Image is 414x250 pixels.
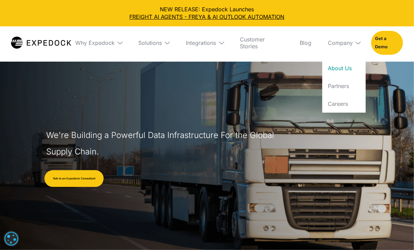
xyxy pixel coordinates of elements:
div: Solutions [138,39,162,46]
a: Blog [294,26,317,59]
div: Why Expedock [70,26,127,59]
nav: Company [322,59,366,113]
div: Why Expedock [75,39,115,46]
a: FREIGHT AI AGENTS - FREYA & AI OUTLOOK AUTOMATION [5,13,409,21]
div: NEW RELEASE: Expedock Launches [5,5,409,21]
a: Partners [322,77,366,95]
a: Careers [322,95,366,113]
div: Company [322,26,366,59]
div: Integrations [181,26,229,59]
a: Customer Stories [235,26,289,59]
iframe: Chat Widget [380,217,414,250]
a: About Us [322,59,366,77]
a: Get a Demo [371,31,403,55]
div: Company [328,39,353,46]
a: Talk to an Expedock Consultant [44,170,104,187]
h1: We're Building a Powerful Data Infrastructure For the Global Supply Chain. [46,127,277,160]
div: Integrations [186,39,216,46]
div: Solutions [133,26,175,59]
